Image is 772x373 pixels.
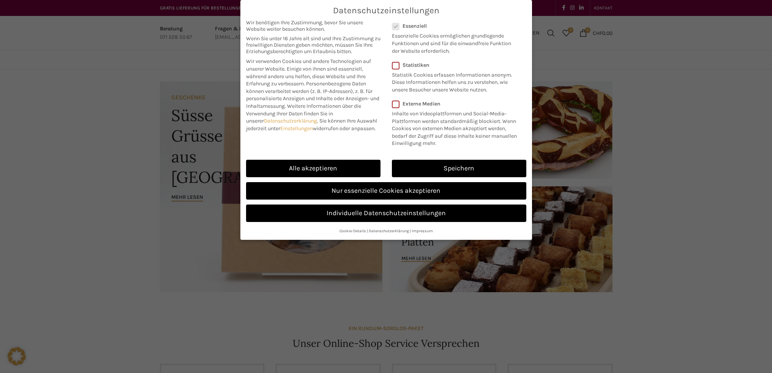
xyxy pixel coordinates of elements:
[264,118,317,124] a: Datenschutzerklärung
[392,107,521,147] p: Inhalte von Videoplattformen und Social-Media-Plattformen werden standardmäßig blockiert. Wenn Co...
[246,35,380,55] span: Wenn Sie unter 16 Jahre alt sind und Ihre Zustimmung zu freiwilligen Diensten geben möchten, müss...
[246,19,380,32] span: Wir benötigen Ihre Zustimmung, bevor Sie unsere Website weiter besuchen können.
[246,118,377,132] span: Sie können Ihre Auswahl jederzeit unter widerrufen oder anpassen.
[339,228,366,233] a: Cookie-Details
[392,62,516,68] label: Statistiken
[412,228,433,233] a: Impressum
[246,182,526,200] a: Nur essenzielle Cookies akzeptieren
[246,80,379,109] span: Personenbezogene Daten können verarbeitet werden (z. B. IP-Adressen), z. B. für personalisierte A...
[246,205,526,222] a: Individuelle Datenschutzeinstellungen
[246,58,371,87] span: Wir verwenden Cookies und andere Technologien auf unserer Website. Einige von ihnen sind essenzie...
[280,125,313,132] a: Einstellungen
[246,160,380,177] a: Alle akzeptieren
[392,101,521,107] label: Externe Medien
[333,6,439,16] span: Datenschutzeinstellungen
[392,68,516,94] p: Statistik Cookies erfassen Informationen anonym. Diese Informationen helfen uns zu verstehen, wie...
[369,228,409,233] a: Datenschutzerklärung
[392,160,526,177] a: Speichern
[392,23,516,29] label: Essenziell
[246,103,361,124] span: Weitere Informationen über die Verwendung Ihrer Daten finden Sie in unserer .
[392,29,516,55] p: Essenzielle Cookies ermöglichen grundlegende Funktionen und sind für die einwandfreie Funktion de...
